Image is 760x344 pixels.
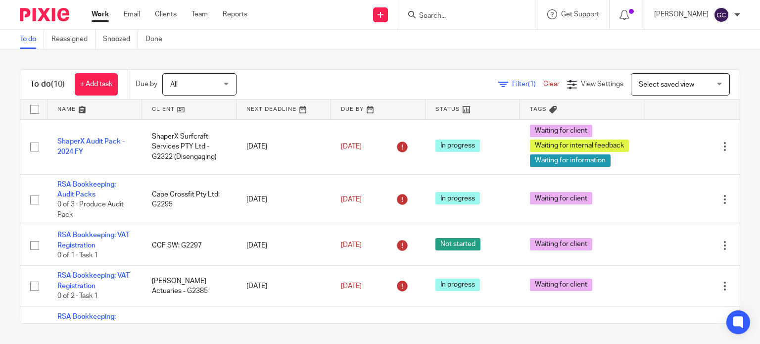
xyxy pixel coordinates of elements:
a: To do [20,30,44,49]
span: (1) [528,81,536,88]
span: Waiting for client [530,238,592,250]
span: Waiting for internal feedback [530,140,629,152]
a: + Add task [75,73,118,96]
span: Waiting for client [530,192,592,204]
span: [DATE] [341,283,362,290]
span: In progress [435,140,480,152]
span: [DATE] [341,242,362,249]
span: Not started [435,238,480,250]
a: Reports [223,9,247,19]
a: Email [124,9,140,19]
span: Tags [530,106,547,112]
span: Waiting for client [530,279,592,291]
a: Clients [155,9,177,19]
td: [DATE] [237,174,331,225]
span: Waiting for client [530,125,592,137]
span: 0 of 1 · Task 1 [57,252,98,259]
a: Team [191,9,208,19]
a: RSA Bookkeeping: Audit Packs [57,181,116,198]
span: In progress [435,192,480,204]
p: [PERSON_NAME] [654,9,709,19]
img: svg%3E [713,7,729,23]
a: Snoozed [103,30,138,49]
a: Work [92,9,109,19]
input: Search [418,12,507,21]
span: 0 of 2 · Task 1 [57,293,98,299]
td: [DATE] [237,266,331,306]
span: View Settings [581,81,623,88]
a: RSA Bookkeeping: Monthly [57,313,116,330]
span: [DATE] [341,196,362,203]
span: (10) [51,80,65,88]
a: Clear [543,81,560,88]
td: [DATE] [237,225,331,266]
a: ShaperX Audit Pack - 2024 FY [57,138,125,155]
span: Filter [512,81,543,88]
span: All [170,81,178,88]
p: Due by [136,79,157,89]
td: [PERSON_NAME] Actuaries - G2385 [142,266,237,306]
a: RSA Bookkeeping: VAT Registration [57,232,130,248]
a: Reassigned [51,30,95,49]
h1: To do [30,79,65,90]
span: Waiting for information [530,154,611,167]
td: CCF SW: G2297 [142,225,237,266]
a: RSA Bookkeeping: VAT Registration [57,272,130,289]
span: In progress [435,279,480,291]
img: Pixie [20,8,69,21]
span: 0 of 3 · Produce Audit Pack [57,201,124,218]
td: ShaperX Surfcraft Services PTY Ltd - G2322 (Disengaging) [142,119,237,174]
td: [DATE] [237,119,331,174]
span: [DATE] [341,143,362,150]
a: Done [145,30,170,49]
td: Cape Crossfit Pty Ltd: G2295 [142,174,237,225]
span: Select saved view [639,81,694,88]
span: Get Support [561,11,599,18]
